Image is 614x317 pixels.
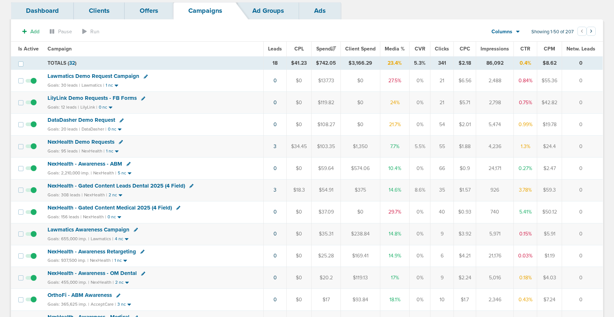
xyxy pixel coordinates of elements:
[380,179,410,201] td: 14.6%
[537,267,562,289] td: $4.03
[341,223,380,245] td: $238.84
[316,46,336,52] span: Spend
[454,267,476,289] td: $2.24
[341,114,380,136] td: $0
[48,117,115,123] span: DataDasher Demo Request
[476,114,514,136] td: 5,474
[48,270,137,276] span: NexHealth - Awareness - OM Dental
[562,267,603,289] td: 0
[287,179,312,201] td: $18.3
[430,201,454,223] td: 40
[410,267,430,289] td: 0%
[410,70,430,92] td: 0%
[108,127,116,132] small: 0 nc
[491,28,512,35] span: Columns
[454,136,476,158] td: $1.88
[341,70,380,92] td: $0
[312,179,341,201] td: $54.91
[476,289,514,311] td: 2,346
[430,267,454,289] td: 9
[514,114,537,136] td: 0.99%
[93,170,116,176] small: NexHealth |
[274,187,276,193] a: 3
[287,267,312,289] td: $0
[514,70,537,92] td: 0.84%
[109,192,117,198] small: 2 nc
[83,214,106,219] small: NexHealth |
[287,289,312,311] td: $0
[537,114,562,136] td: $19.78
[410,56,430,70] td: 5.3%
[115,280,124,285] small: 2 nc
[537,179,562,201] td: $59.3
[48,83,80,88] small: Goals: 30 leads |
[341,245,380,267] td: $169.41
[520,46,530,52] span: CTR
[454,289,476,311] td: $1.7
[514,201,537,223] td: 5.41%
[430,223,454,245] td: 9
[274,209,277,215] a: 0
[287,92,312,114] td: $0
[430,245,454,267] td: 6
[415,46,425,52] span: CVR
[476,92,514,114] td: 2,798
[341,157,380,179] td: $574.06
[274,78,277,84] a: 0
[48,292,112,298] span: OrthoFi - ABM Awareness
[106,83,113,88] small: 1 nc
[476,136,514,158] td: 4,236
[410,201,430,223] td: 0%
[108,214,116,220] small: 0 nc
[48,182,185,189] span: NexHealth - Gated Content Leads Dental 2025 (4 Field)
[91,302,116,307] small: AcceptCare |
[48,73,139,79] span: Lawmatics Demo Request Campaign
[106,148,113,154] small: 1 nc
[274,165,277,171] a: 0
[312,56,341,70] td: $742.05
[91,236,113,241] small: Lawmatics |
[476,201,514,223] td: 740
[380,267,410,289] td: 17%
[118,170,126,176] small: 5 nc
[287,114,312,136] td: $0
[312,223,341,245] td: $35.31
[430,56,454,70] td: 341
[274,297,277,303] a: 0
[294,46,304,52] span: CPL
[117,302,126,307] small: 3 nc
[562,114,603,136] td: 0
[48,95,137,101] span: LilyLink Demo Requests - FB Forms
[410,245,430,267] td: 0%
[514,289,537,311] td: 0.43%
[287,245,312,267] td: $0
[430,157,454,179] td: 66
[115,236,123,242] small: 4 nc
[287,157,312,179] td: $0
[312,157,341,179] td: $59.64
[435,46,449,52] span: Clicks
[312,136,341,158] td: $103.35
[341,201,380,223] td: $0
[537,56,562,70] td: $8.62
[537,201,562,223] td: $50.12
[537,289,562,311] td: $7.24
[460,46,470,52] span: CPC
[537,245,562,267] td: $1.19
[48,280,89,285] small: Goals: 455,000 imp. |
[430,136,454,158] td: 55
[454,179,476,201] td: $1.57
[476,267,514,289] td: 5,016
[345,46,376,52] span: Client Spend
[514,267,537,289] td: 0.18%
[430,92,454,114] td: 21
[99,105,107,110] small: 0 nc
[380,70,410,92] td: 27.5%
[274,253,277,259] a: 0
[173,2,237,19] a: Campaigns
[125,2,173,19] a: Offers
[577,28,596,37] ul: Pagination
[430,114,454,136] td: 54
[312,70,341,92] td: $137.73
[380,114,410,136] td: 21.7%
